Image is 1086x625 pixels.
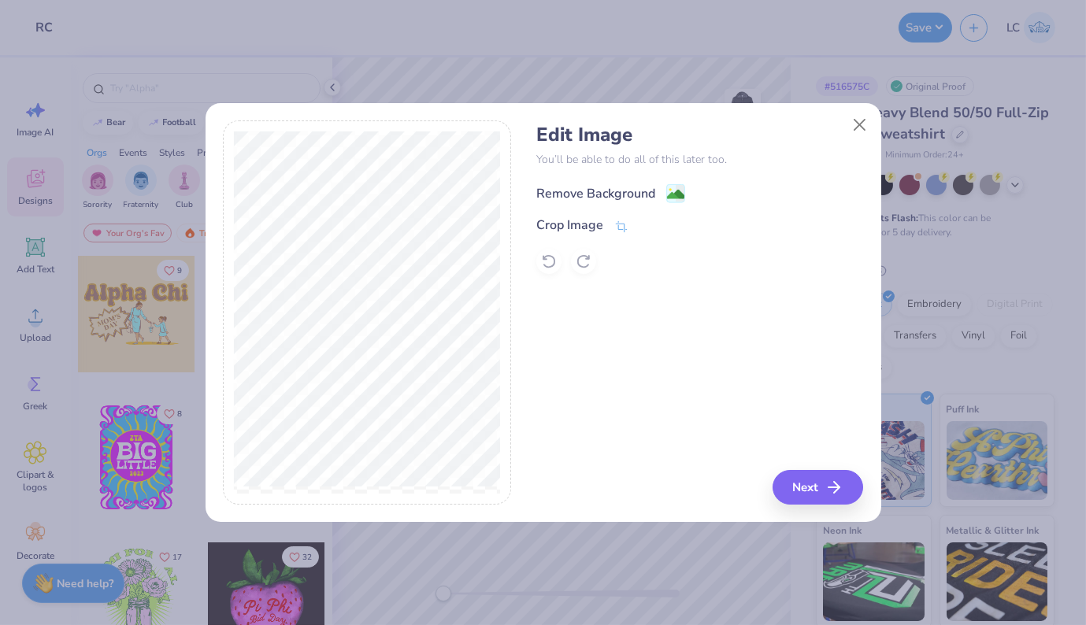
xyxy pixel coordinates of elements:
[536,124,863,146] h4: Edit Image
[844,109,874,139] button: Close
[536,216,603,235] div: Crop Image
[773,470,863,505] button: Next
[536,184,655,203] div: Remove Background
[536,151,863,168] p: You’ll be able to do all of this later too.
